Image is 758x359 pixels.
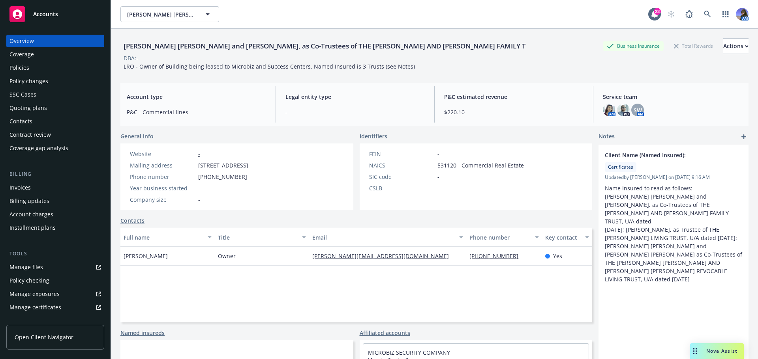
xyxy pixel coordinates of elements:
a: Policy checking [6,274,104,287]
a: Invoices [6,181,104,194]
p: Name Insured to read as follows: [PERSON_NAME] [PERSON_NAME] and [PERSON_NAME], as Co-Trustees of... [605,184,742,283]
img: photo [603,104,615,116]
div: Policy checking [9,274,49,287]
a: MICROBIZ SECURITY COMPANY [368,349,450,356]
span: - [437,184,439,192]
div: Billing updates [9,195,49,207]
div: Manage certificates [9,301,61,314]
div: Policies [9,61,29,74]
a: [PHONE_NUMBER] [469,252,525,260]
div: Invoices [9,181,31,194]
a: Coverage [6,48,104,61]
span: Service team [603,93,742,101]
button: Actions [723,38,749,54]
span: General info [120,132,154,140]
div: Website [130,150,195,158]
div: DBA: - [124,54,138,62]
div: Title [218,233,297,242]
a: add [739,132,749,141]
span: [PERSON_NAME] [124,252,168,260]
span: Updated by [PERSON_NAME] on [DATE] 9:16 AM [605,174,742,181]
span: - [285,108,425,116]
a: Manage files [6,261,104,273]
div: Phone number [469,233,530,242]
span: Account type [127,93,266,101]
a: Manage exposures [6,288,104,300]
div: Manage exposures [9,288,60,300]
span: Yes [553,252,562,260]
div: Account charges [9,208,53,221]
div: Drag to move [690,343,700,359]
div: Tools [6,250,104,258]
button: Full name [120,228,215,247]
a: Manage claims [6,314,104,327]
a: Account charges [6,208,104,221]
a: Coverage gap analysis [6,142,104,154]
div: Contacts [9,115,32,128]
span: Identifiers [360,132,387,140]
div: Overview [9,35,34,47]
button: [PERSON_NAME] [PERSON_NAME] and [PERSON_NAME], as Co-Trustees of THE [PERSON_NAME] AND [PERSON_NA... [120,6,219,22]
span: - [198,184,200,192]
div: Total Rewards [670,41,717,51]
div: Policy changes [9,75,48,87]
a: Manage certificates [6,301,104,314]
div: Coverage gap analysis [9,142,68,154]
a: Contacts [120,216,144,225]
span: [STREET_ADDRESS] [198,161,248,169]
div: Contract review [9,128,51,141]
a: Quoting plans [6,102,104,114]
a: Policies [6,61,104,74]
a: - [198,150,200,158]
span: SW [634,106,642,114]
div: Manage files [9,261,43,273]
span: P&C estimated revenue [444,93,584,101]
a: [PERSON_NAME][EMAIL_ADDRESS][DOMAIN_NAME] [312,252,455,260]
span: P&C - Commercial lines [127,108,266,116]
div: Full name [124,233,203,242]
span: $220.10 [444,108,584,116]
span: - [437,150,439,158]
a: Named insureds [120,329,165,337]
span: - [198,195,200,204]
div: NAICS [369,161,434,169]
div: Actions [723,39,749,54]
button: Phone number [466,228,542,247]
div: Billing [6,170,104,178]
a: Report a Bug [681,6,697,22]
div: SSC Cases [9,88,36,101]
a: Affiliated accounts [360,329,410,337]
span: [PHONE_NUMBER] [198,173,247,181]
div: Business Insurance [603,41,664,51]
span: - [437,173,439,181]
div: Installment plans [9,221,56,234]
div: SIC code [369,173,434,181]
div: Coverage [9,48,34,61]
button: Title [215,228,309,247]
a: Switch app [718,6,734,22]
span: Nova Assist [706,348,737,354]
img: photo [736,8,749,20]
a: Installment plans [6,221,104,234]
div: FEIN [369,150,434,158]
a: Start snowing [663,6,679,22]
span: Open Client Navigator [15,333,73,341]
span: [PERSON_NAME] [PERSON_NAME] and [PERSON_NAME], as Co-Trustees of THE [PERSON_NAME] AND [PERSON_NA... [127,10,195,19]
div: Key contact [545,233,580,242]
span: Legal entity type [285,93,425,101]
div: [PERSON_NAME] [PERSON_NAME] and [PERSON_NAME], as Co-Trustees of THE [PERSON_NAME] AND [PERSON_NA... [120,41,529,51]
div: Mailing address [130,161,195,169]
div: 23 [654,8,661,15]
div: Quoting plans [9,102,47,114]
span: Client Name (Named Insured): [605,151,722,159]
button: Email [309,228,466,247]
span: Accounts [33,11,58,17]
span: LRO - Owner of Building being leased to Microbiz and Success Centers. Named Insured is 3 Trusts (... [124,63,415,70]
div: Manage claims [9,314,49,327]
div: Phone number [130,173,195,181]
div: Company size [130,195,195,204]
a: SSC Cases [6,88,104,101]
img: photo [617,104,630,116]
div: Year business started [130,184,195,192]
